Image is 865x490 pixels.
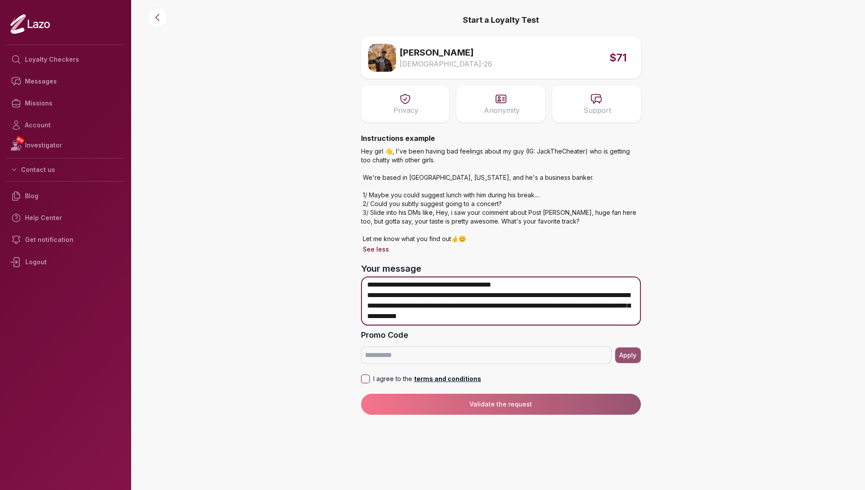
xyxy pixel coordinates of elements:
[7,229,124,251] a: Get notification
[412,374,481,383] p: terms and conditions
[361,262,641,275] label: Your message
[399,46,474,59] span: [PERSON_NAME]
[609,51,627,65] span: $71
[584,105,611,115] p: Support
[7,114,124,136] a: Account
[361,14,641,26] p: Start a Loyalty Test
[368,44,396,72] img: 8d18c0a1-993c-4199-bcb4-590007f64887
[7,49,124,70] a: Loyalty Checkers
[361,243,391,255] button: See less
[7,162,124,178] button: Contact us
[7,70,124,92] a: Messages
[7,136,124,154] a: NEWInvestigator
[361,147,641,243] p: Hey girl 👋, I've been having bad feelings about my guy (IG: JackTheCheater) who is getting too ch...
[484,105,520,115] p: Anonymity
[361,329,641,341] label: Promo Code
[373,374,481,383] p: I agree to the
[7,207,124,229] a: Help Center
[7,92,124,114] a: Missions
[393,105,418,115] p: Privacy
[7,251,124,273] div: Logout
[361,133,641,143] h4: Instructions example
[15,136,25,144] span: NEW
[7,185,124,207] a: Blog
[399,59,492,69] span: [DEMOGRAPHIC_DATA] - 26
